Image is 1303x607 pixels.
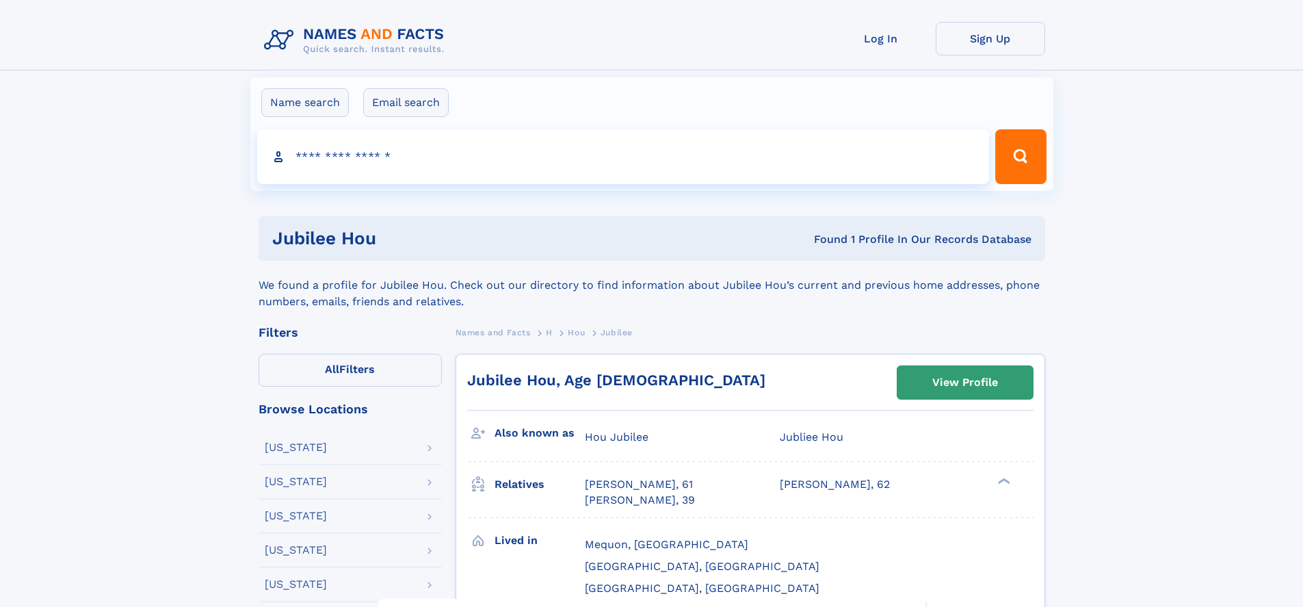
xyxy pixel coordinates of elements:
button: Search Button [995,129,1046,184]
div: [US_STATE] [265,511,327,521]
div: [US_STATE] [265,579,327,590]
a: Names and Facts [456,324,531,341]
a: Jubilee Hou, Age [DEMOGRAPHIC_DATA] [467,372,765,389]
span: [GEOGRAPHIC_DATA], [GEOGRAPHIC_DATA] [585,560,819,573]
span: Mequon, [GEOGRAPHIC_DATA] [585,538,748,551]
a: Hou [568,324,585,341]
div: Found 1 Profile In Our Records Database [595,232,1031,247]
a: [PERSON_NAME], 61 [585,477,693,492]
div: [US_STATE] [265,476,327,487]
div: We found a profile for Jubilee Hou. Check out our directory to find information about Jubilee Hou... [259,261,1045,310]
h1: Jubilee Hou [272,230,595,247]
label: Email search [363,88,449,117]
span: Jubilee [601,328,633,337]
span: [GEOGRAPHIC_DATA], [GEOGRAPHIC_DATA] [585,582,819,595]
img: Logo Names and Facts [259,22,456,59]
div: View Profile [932,367,998,398]
h3: Also known as [495,422,585,445]
h3: Lived in [495,529,585,552]
h3: Relatives [495,473,585,496]
label: Filters [259,354,442,387]
label: Name search [261,88,349,117]
a: [PERSON_NAME], 39 [585,493,695,508]
div: [US_STATE] [265,545,327,556]
span: Jubliee Hou [780,430,843,443]
a: View Profile [897,366,1033,399]
span: Hou Jubilee [585,430,648,443]
span: Hou [568,328,585,337]
input: search input [257,129,990,184]
div: Browse Locations [259,403,442,415]
div: ❯ [995,477,1011,486]
a: H [546,324,553,341]
span: All [325,363,339,376]
div: Filters [259,326,442,339]
a: Log In [826,22,936,55]
div: [US_STATE] [265,442,327,453]
a: [PERSON_NAME], 62 [780,477,890,492]
a: Sign Up [936,22,1045,55]
span: H [546,328,553,337]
